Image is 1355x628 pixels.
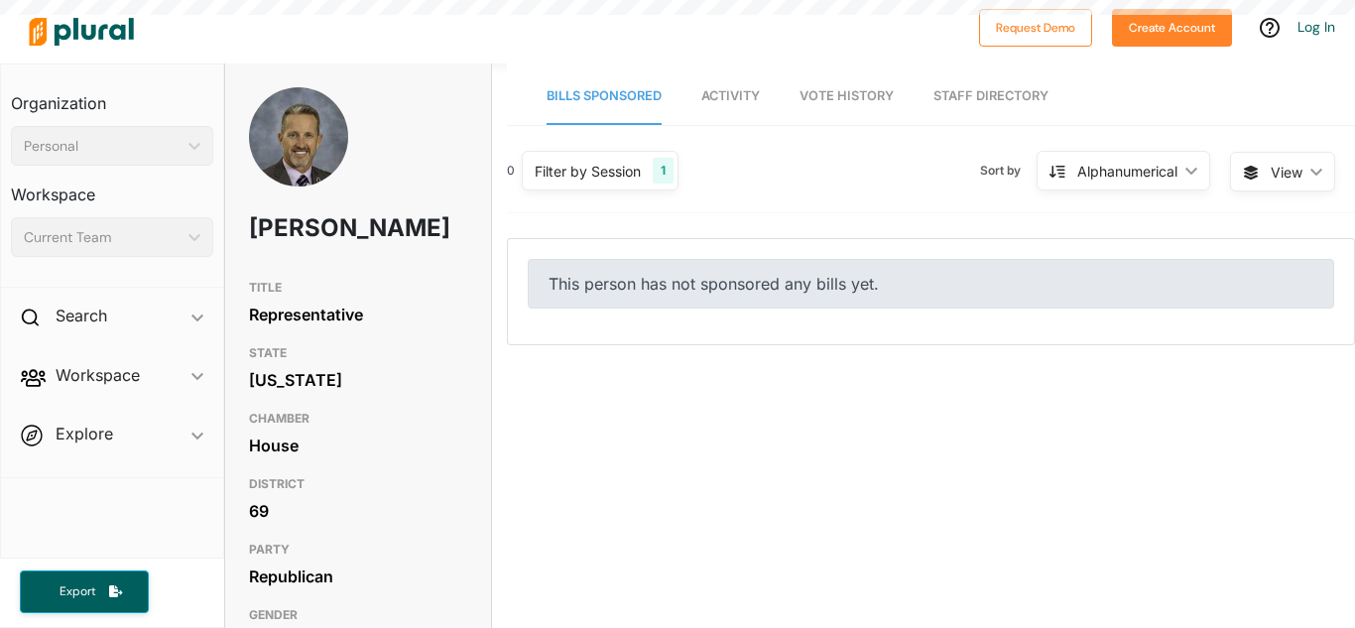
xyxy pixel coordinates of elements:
div: Current Team [24,227,181,248]
button: Create Account [1112,9,1232,47]
div: Alphanumerical [1077,161,1177,182]
a: Request Demo [979,16,1092,37]
div: House [249,431,467,460]
a: Activity [701,68,760,125]
h3: PARTY [249,538,467,562]
h3: DISTRICT [249,472,467,496]
a: Staff Directory [933,68,1048,125]
h2: Search [56,305,107,326]
a: Create Account [1112,16,1232,37]
span: Sort by [980,162,1037,180]
h3: CHAMBER [249,407,467,431]
button: Request Demo [979,9,1092,47]
h3: STATE [249,341,467,365]
div: 1 [653,158,674,184]
span: View [1271,162,1302,183]
h3: Organization [11,74,213,118]
a: Vote History [800,68,894,125]
h3: Workspace [11,166,213,209]
span: Export [46,583,109,600]
div: 69 [249,496,467,526]
div: Filter by Session [535,161,641,182]
div: Republican [249,562,467,591]
div: This person has not sponsored any bills yet. [528,259,1334,309]
div: [US_STATE] [249,365,467,395]
a: Bills Sponsored [547,68,662,125]
span: Activity [701,88,760,103]
img: Headshot of Chris Wooten [249,87,348,236]
h3: GENDER [249,603,467,627]
div: 0 [507,162,515,180]
div: Representative [249,300,467,329]
h3: TITLE [249,276,467,300]
button: Export [20,570,149,613]
div: Personal [24,136,181,157]
span: Vote History [800,88,894,103]
a: Log In [1297,18,1335,36]
h1: [PERSON_NAME] [249,198,380,258]
span: Bills Sponsored [547,88,662,103]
